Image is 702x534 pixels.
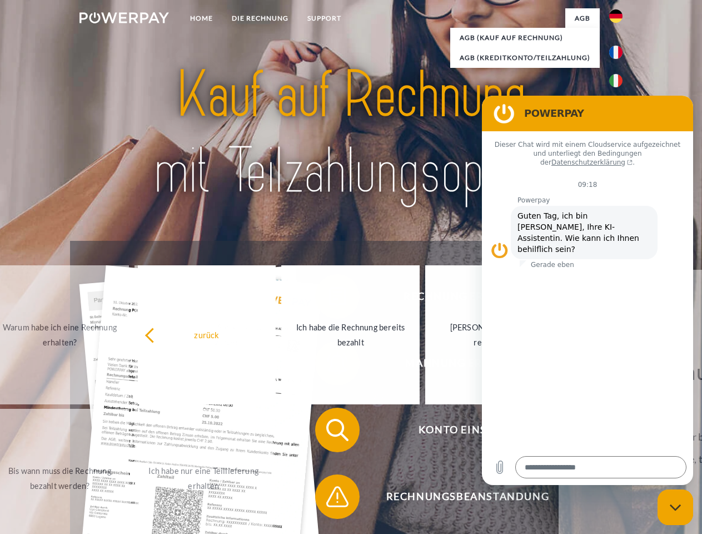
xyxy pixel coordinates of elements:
img: qb_warning.svg [323,483,351,511]
div: Ich habe die Rechnung bereits bezahlt [288,320,413,350]
a: Home [181,8,222,28]
img: logo-powerpay-white.svg [79,12,169,23]
a: agb [565,8,600,28]
img: de [609,9,623,23]
img: title-powerpay_de.svg [106,53,596,213]
a: SUPPORT [298,8,351,28]
div: Ich habe nur eine Teillieferung erhalten [141,463,266,493]
img: it [609,74,623,87]
span: Konto einsehen [331,408,604,452]
a: AGB (Kauf auf Rechnung) [450,28,600,48]
div: zurück [145,327,270,342]
div: [PERSON_NAME] wurde retourniert [432,320,557,350]
a: AGB (Kreditkonto/Teilzahlung) [450,48,600,68]
button: Konto einsehen [315,408,604,452]
button: Rechnungsbeanstandung [315,474,604,519]
img: qb_search.svg [323,416,351,444]
a: DIE RECHNUNG [222,8,298,28]
iframe: Schaltfläche zum Öffnen des Messaging-Fensters; Konversation läuft [658,489,693,525]
span: Rechnungsbeanstandung [331,474,604,519]
iframe: Messaging-Fenster [482,96,693,485]
img: fr [609,46,623,59]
